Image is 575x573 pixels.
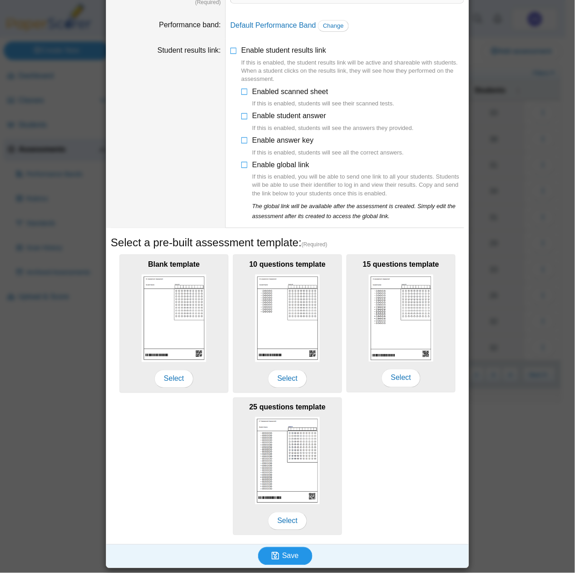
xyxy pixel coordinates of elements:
[268,512,307,530] span: Select
[318,20,349,32] a: Change
[323,22,344,29] span: Change
[111,235,464,250] h5: Select a pre-built assessment template:
[241,46,464,83] span: Enable student results link
[230,21,316,29] a: Default Performance Band
[241,59,464,84] div: If this is enabled, the student results link will be active and shareable with students. When a s...
[268,370,307,388] span: Select
[302,241,327,249] span: (Required)
[252,149,404,157] div: If this is enabled, students will see all the correct answers.
[252,100,394,108] div: If this is enabled, students will see their scanned tests.
[252,124,414,132] div: If this is enabled, students will see the answers they provided.
[363,260,439,268] b: 15 questions template
[249,260,326,268] b: 10 questions template
[158,46,221,54] label: Student results link
[159,21,221,29] label: Performance band
[382,369,421,387] span: Select
[252,112,414,132] span: Enable student answer
[252,161,464,198] span: Enable global link
[252,136,404,157] span: Enable answer key
[148,260,200,268] b: Blank template
[142,274,206,362] img: scan_sheet_blank.png
[255,274,320,362] img: scan_sheet_10_questions.png
[252,88,394,108] span: Enabled scanned sheet
[154,370,193,388] span: Select
[252,173,464,198] div: If this is enabled, you will be able to send one link to all your students. Students will be able...
[255,417,320,504] img: scan_sheet_25_questions.png
[282,552,298,560] span: Save
[249,404,326,411] b: 25 questions template
[252,203,456,219] i: The global link will be available after the assessment is created. Simply edit the assessment aft...
[258,547,312,565] button: Save
[369,274,433,362] img: scan_sheet_15_questions.png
